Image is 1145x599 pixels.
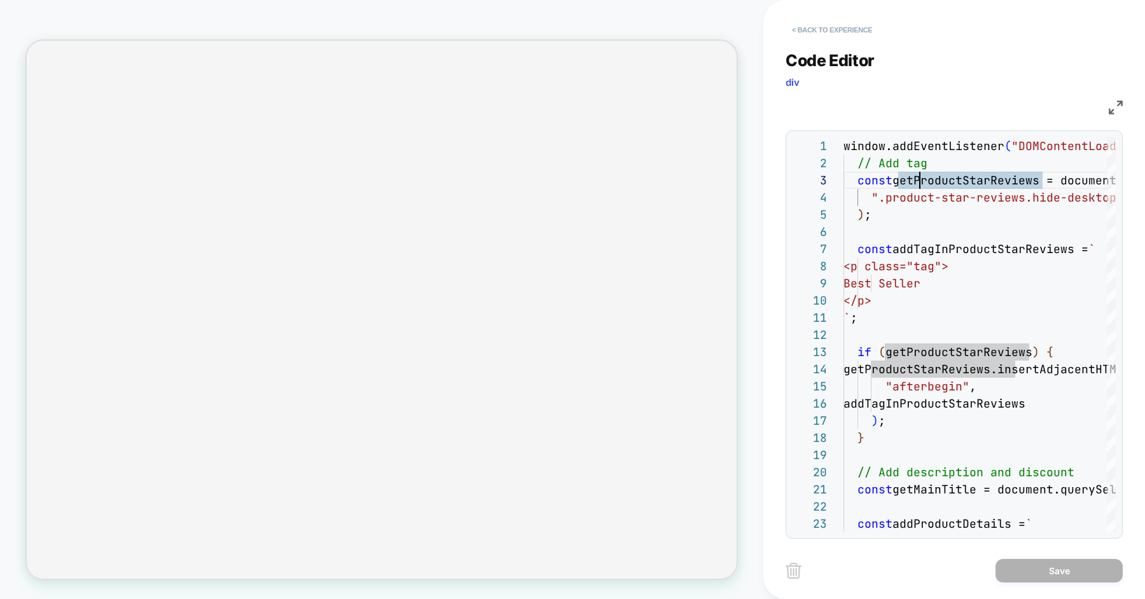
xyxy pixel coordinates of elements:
span: div [786,76,800,88]
span: "afterbegin" [885,379,969,394]
div: 12 [793,326,827,343]
span: // Add description and discount [857,465,1074,479]
div: 13 [793,343,827,361]
span: ".product-star-reviews.hide-desktop" [871,190,1123,205]
span: getProductStarReviews.insertAdjacentHTML [843,362,1123,376]
div: 11 [793,309,827,326]
span: const [857,482,892,497]
div: 17 [793,412,827,429]
div: 6 [793,223,827,240]
div: 9 [793,275,827,292]
span: ; [850,310,857,325]
iframe: To enrich screen reader interactions, please activate Accessibility in Grammarly extension settings [27,41,737,577]
span: ( [1004,139,1011,153]
div: 5 [793,206,827,223]
span: ) [857,207,864,222]
span: <p class="tag"> [843,259,948,273]
span: ` [843,310,850,325]
span: ` [1025,516,1032,531]
div: 2 [793,155,827,172]
div: 10 [793,292,827,309]
span: if [857,345,871,359]
span: ( [878,345,885,359]
span: "DOMContentLoaded" [1011,139,1137,153]
div: 15 [793,378,827,395]
div: 14 [793,361,827,378]
div: 16 [793,395,827,412]
img: fullscreen [1109,100,1123,114]
div: 23 [793,515,827,532]
span: ; [864,207,871,222]
span: const [857,516,892,531]
button: Save [996,559,1123,582]
div: 19 [793,446,827,464]
button: < Back to experience [786,20,878,40]
div: 1 [793,137,827,155]
span: const [857,173,892,188]
div: 20 [793,464,827,481]
span: Code Editor [786,51,875,70]
span: addProductDetails = [892,516,1025,531]
span: addTagInProductStarReviews = [892,242,1088,256]
div: 7 [793,240,827,258]
span: , [969,379,976,394]
span: ) [1032,345,1039,359]
span: { [1046,345,1053,359]
div: 22 [793,498,827,515]
span: ) [871,413,878,428]
div: 18 [793,429,827,446]
span: </p> [843,293,871,308]
img: delete [786,563,801,579]
span: } [857,430,864,445]
span: window.addEventListener [843,139,1004,153]
span: ; [878,413,885,428]
span: addTagInProductStarReviews [843,396,1025,411]
span: Best Seller [843,276,920,291]
span: ` [1088,242,1095,256]
div: 21 [793,481,827,498]
div: 8 [793,258,827,275]
span: // Add tag [857,156,927,170]
span: getProductStarReviews [885,345,1032,359]
span: const [857,242,892,256]
div: 4 [793,189,827,206]
div: 3 [793,172,827,189]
